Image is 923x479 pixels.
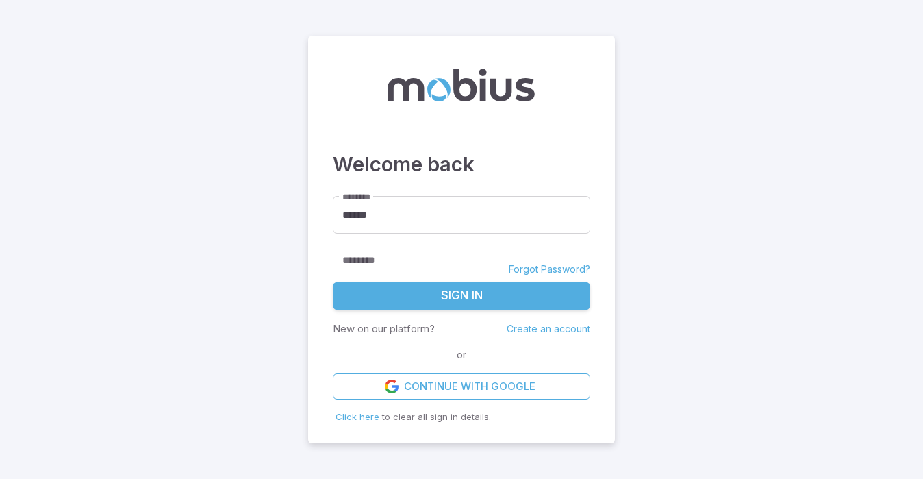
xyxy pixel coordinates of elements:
[453,347,470,363] span: or
[333,282,590,310] button: Sign In
[333,321,435,336] p: New on our platform?
[333,149,590,180] h3: Welcome back
[336,410,587,424] p: to clear all sign in details.
[336,411,379,422] span: Click here
[507,323,590,334] a: Create an account
[509,262,590,276] a: Forgot Password?
[333,373,590,400] a: Continue with Google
